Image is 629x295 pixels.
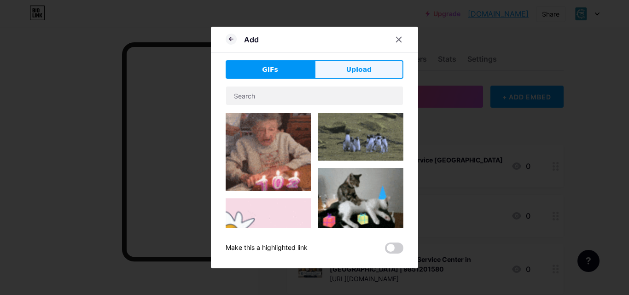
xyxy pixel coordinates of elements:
div: Add [244,34,259,45]
img: Gihpy [226,113,311,191]
span: GIFs [262,65,278,75]
img: Gihpy [318,168,403,233]
img: Gihpy [226,198,311,287]
img: Gihpy [318,113,403,161]
div: Make this a highlighted link [226,243,308,254]
button: GIFs [226,60,314,79]
span: Upload [346,65,372,75]
input: Search [226,87,403,105]
button: Upload [314,60,403,79]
